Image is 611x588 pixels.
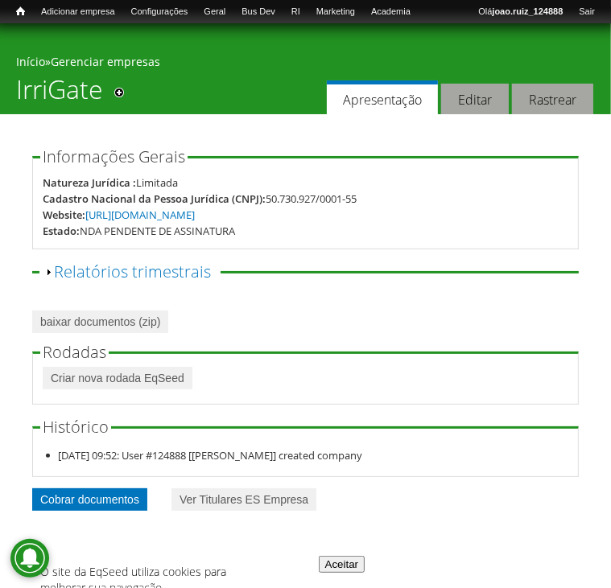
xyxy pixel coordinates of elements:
div: Estado: [43,223,80,239]
span: Rodadas [43,341,106,363]
span: Início [16,6,25,17]
a: Rastrear [512,84,593,115]
a: Cobrar documentos [32,488,147,511]
a: Início [8,4,33,19]
div: Natureza Jurídica : [43,175,136,191]
div: Website: [43,207,85,223]
h1: IrriGate [16,74,103,114]
a: RI [283,4,308,20]
li: [DATE] 09:52: User #124888 [[PERSON_NAME]] created company [59,447,569,463]
a: Marketing [308,4,363,20]
a: [URL][DOMAIN_NAME] [85,208,195,222]
a: Relatórios trimestrais [54,261,211,282]
a: Academia [363,4,419,20]
a: Adicionar empresa [33,4,123,20]
a: Bus Dev [233,4,283,20]
a: baixar documentos (zip) [32,310,168,333]
a: Editar [441,84,509,115]
a: Início [16,54,45,69]
a: Ver Titulares ES Empresa [171,488,316,511]
div: 50.730.927/0001-55 [266,191,357,207]
div: » [16,54,595,74]
div: Cadastro Nacional da Pessoa Jurídica (CNPJ): [43,191,266,207]
a: Sair [571,4,603,20]
a: Configurações [123,4,196,20]
a: Gerenciar empresas [51,54,160,69]
div: NDA PENDENTE DE ASSINATURA [80,223,235,239]
a: Apresentação [327,80,438,115]
a: Olájoao.ruiz_124888 [470,4,571,20]
a: Criar nova rodada EqSeed [43,367,192,389]
button: Aceitar [319,556,365,573]
a: Geral [196,4,233,20]
span: Informações Gerais [43,146,185,167]
span: Histórico [43,416,109,438]
div: Limitada [136,175,178,191]
strong: joao.ruiz_124888 [493,6,564,16]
